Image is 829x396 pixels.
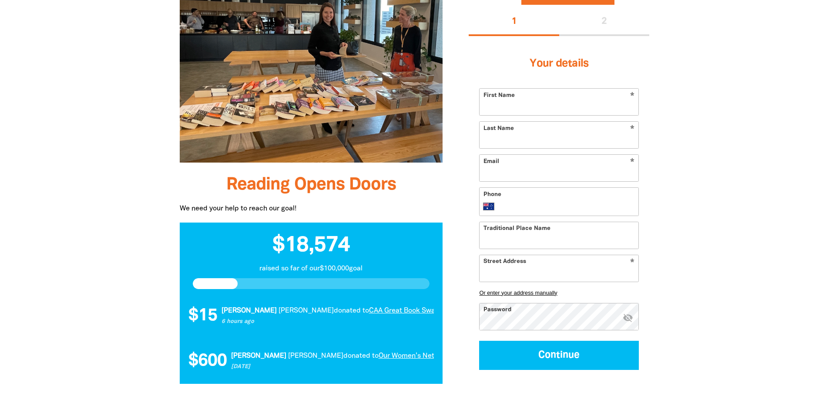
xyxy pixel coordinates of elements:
em: [PERSON_NAME] [275,308,330,314]
div: Donation stream [188,347,434,375]
div: Donation stream [188,302,434,330]
span: donated to [330,308,365,314]
span: Reading Opens Doors [226,177,396,193]
p: raised so far of our $100,000 goal [180,263,443,274]
p: 6 hours ago [218,318,436,326]
span: $18,574 [272,236,350,256]
p: [DATE] [227,363,483,372]
button: Continue [479,340,639,369]
em: [PERSON_NAME] [227,353,282,359]
em: [PERSON_NAME] [218,308,273,314]
h3: Your details [479,47,639,81]
button: visibility_off [623,312,633,324]
em: [PERSON_NAME] [284,353,339,359]
span: donated to [339,353,374,359]
p: We need your help to reach our goal! [180,203,443,214]
i: Hide password [623,312,633,323]
a: CAA Great Book Swap [365,308,436,314]
span: $15 [185,307,213,325]
button: Or enter your address manually [479,289,639,296]
span: $600 [184,353,222,370]
button: Stage 1 [469,8,559,36]
a: Our Women’s Network Book Swap [374,353,483,359]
